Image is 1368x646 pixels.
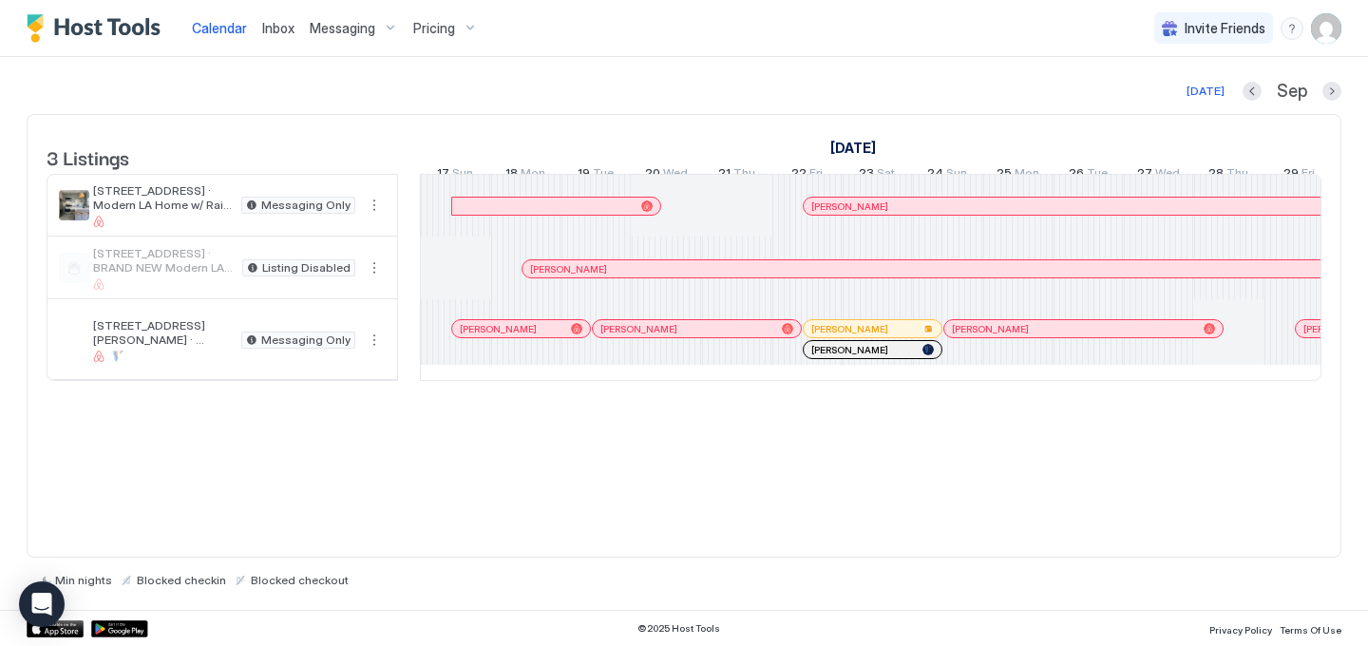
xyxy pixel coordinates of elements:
[1155,165,1180,185] span: Wed
[521,165,545,185] span: Mon
[1283,165,1299,185] span: 29
[952,323,1029,335] span: [PERSON_NAME]
[1226,165,1248,185] span: Thu
[733,165,755,185] span: Thu
[578,165,590,185] span: 19
[637,622,720,635] span: © 2025 Host Tools
[1209,618,1272,638] a: Privacy Policy
[1015,165,1039,185] span: Mon
[859,165,874,185] span: 23
[91,620,148,637] a: Google Play Store
[1281,17,1303,40] div: menu
[718,165,731,185] span: 21
[645,165,660,185] span: 20
[137,573,226,587] span: Blocked checkin
[27,620,84,637] a: App Store
[992,161,1044,189] a: August 25, 2025
[363,256,386,279] button: More options
[593,165,614,185] span: Tue
[59,325,89,355] div: listing image
[1137,165,1152,185] span: 27
[826,134,881,161] a: August 17, 2025
[310,20,375,37] span: Messaging
[262,20,294,36] span: Inbox
[93,246,235,275] span: [STREET_ADDRESS] · BRAND NEW Modern LA Home w/ Rain Shower + Parrots!
[946,165,967,185] span: Sun
[192,20,247,36] span: Calendar
[791,165,807,185] span: 22
[600,323,677,335] span: [PERSON_NAME]
[1132,161,1185,189] a: August 27, 2025
[505,165,518,185] span: 18
[460,323,537,335] span: [PERSON_NAME]
[1069,165,1084,185] span: 26
[413,20,455,37] span: Pricing
[1187,83,1225,100] div: [DATE]
[251,573,349,587] span: Blocked checkout
[927,165,943,185] span: 24
[437,165,449,185] span: 17
[663,165,688,185] span: Wed
[47,142,129,171] span: 3 Listings
[809,165,823,185] span: Fri
[854,161,900,189] a: August 23, 2025
[997,165,1012,185] span: 25
[59,190,89,220] div: listing image
[1208,165,1224,185] span: 28
[811,323,888,335] span: [PERSON_NAME]
[787,161,827,189] a: August 22, 2025
[363,194,386,217] button: More options
[192,18,247,38] a: Calendar
[811,344,888,356] span: [PERSON_NAME]
[55,573,112,587] span: Min nights
[363,329,386,351] button: More options
[93,318,234,347] span: [STREET_ADDRESS][PERSON_NAME] · Modern Home | Walk to Convention Center & Markets!
[363,329,386,351] div: menu
[1064,161,1112,189] a: August 26, 2025
[1311,13,1341,44] div: User profile
[1087,165,1108,185] span: Tue
[530,263,607,275] span: [PERSON_NAME]
[1279,161,1320,189] a: August 29, 2025
[363,256,386,279] div: menu
[1322,82,1341,101] button: Next month
[93,183,234,212] span: [STREET_ADDRESS] · Modern LA Home w/ Rain Shower & Patio
[1277,81,1307,103] span: Sep
[1209,624,1272,636] span: Privacy Policy
[1280,624,1341,636] span: Terms Of Use
[501,161,550,189] a: August 18, 2025
[27,14,169,43] a: Host Tools Logo
[452,165,473,185] span: Sun
[713,161,760,189] a: August 21, 2025
[19,581,65,627] div: Open Intercom Messenger
[640,161,693,189] a: August 20, 2025
[1301,165,1315,185] span: Fri
[1184,80,1227,103] button: [DATE]
[262,18,294,38] a: Inbox
[877,165,895,185] span: Sat
[922,161,972,189] a: August 24, 2025
[1243,82,1262,101] button: Previous month
[363,194,386,217] div: menu
[432,161,478,189] a: August 17, 2025
[1280,618,1341,638] a: Terms Of Use
[1204,161,1253,189] a: August 28, 2025
[573,161,618,189] a: August 19, 2025
[811,200,888,213] span: [PERSON_NAME]
[1185,20,1265,37] span: Invite Friends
